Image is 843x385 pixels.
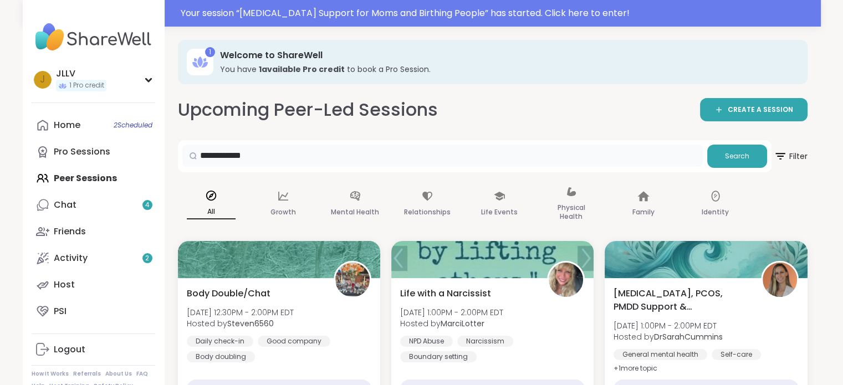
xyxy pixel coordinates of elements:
a: Activity2 [32,245,155,271]
div: Self-care [712,349,761,360]
p: Mental Health [331,206,379,219]
div: Chat [54,199,76,211]
img: Steven6560 [335,263,370,297]
span: Search [725,151,749,161]
span: 2 [145,254,149,263]
span: Body Double/Chat [187,287,270,300]
p: Growth [270,206,296,219]
button: Filter [774,140,808,172]
a: CREATE A SESSION [700,98,808,121]
p: Relationships [404,206,451,219]
span: 2 Scheduled [114,121,152,130]
p: Life Events [481,206,518,219]
span: Hosted by [187,318,294,329]
div: Logout [54,343,85,356]
div: Your session “ [MEDICAL_DATA] Support for Moms and Birthing People ” has started. Click here to e... [181,7,814,20]
span: [DATE] 1:00PM - 2:00PM EDT [614,320,723,331]
div: 1 [205,47,215,57]
b: MarciLotter [441,318,484,329]
span: J [40,73,45,87]
h2: Upcoming Peer-Led Sessions [178,97,438,122]
a: Referrals [73,370,101,378]
div: Narcissism [457,336,513,347]
span: [DATE] 12:30PM - 2:00PM EDT [187,307,294,318]
span: Filter [774,143,808,170]
div: NPD Abuse [400,336,453,347]
div: Body doubling [187,351,255,362]
p: Family [632,206,655,219]
h3: Welcome to ShareWell [220,49,792,61]
span: 4 [145,201,150,210]
b: 1 available Pro credit [259,64,345,75]
a: About Us [105,370,132,378]
span: CREATE A SESSION [728,105,793,115]
span: [MEDICAL_DATA], PCOS, PMDD Support & Empowerment [614,287,748,314]
a: FAQ [136,370,148,378]
h3: You have to book a Pro Session. [220,64,792,75]
img: ShareWell Nav Logo [32,18,155,57]
div: General mental health [614,349,707,360]
span: [DATE] 1:00PM - 2:00PM EDT [400,307,503,318]
div: PSI [54,305,67,317]
p: Physical Health [547,201,596,223]
button: Search [707,145,767,168]
div: Activity [54,252,88,264]
p: All [187,205,236,219]
span: Hosted by [614,331,723,342]
span: Life with a Narcissist [400,287,491,300]
span: 1 Pro credit [69,81,104,90]
div: Friends [54,225,86,238]
div: Home [54,119,80,131]
div: JLLV [56,68,106,80]
img: DrSarahCummins [763,263,797,297]
span: Hosted by [400,318,503,329]
a: Pro Sessions [32,138,155,165]
a: PSI [32,298,155,325]
a: Chat4 [32,192,155,218]
b: Steven6560 [227,318,274,329]
a: Home2Scheduled [32,112,155,138]
div: Boundary setting [400,351,477,362]
div: Host [54,279,75,291]
p: Identity [702,206,729,219]
a: Host [32,271,155,298]
a: How It Works [32,370,69,378]
div: Pro Sessions [54,146,110,158]
img: MarciLotter [549,263,583,297]
a: Friends [32,218,155,245]
div: Daily check-in [187,336,253,347]
b: DrSarahCummins [654,331,723,342]
div: Good company [258,336,330,347]
a: Logout [32,336,155,363]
